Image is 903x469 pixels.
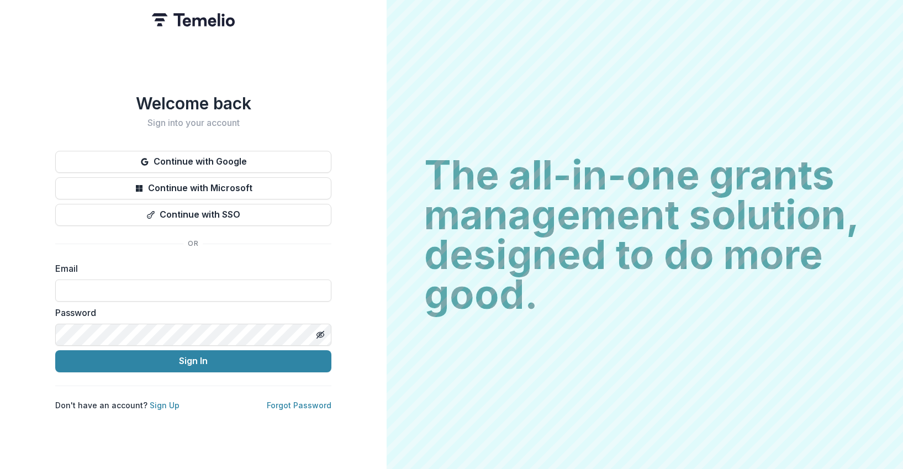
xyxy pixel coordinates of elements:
button: Continue with Google [55,151,331,173]
button: Sign In [55,350,331,372]
label: Email [55,262,325,275]
button: Continue with Microsoft [55,177,331,199]
label: Password [55,306,325,319]
h1: Welcome back [55,93,331,113]
img: Temelio [152,13,235,27]
h2: Sign into your account [55,118,331,128]
a: Forgot Password [267,401,331,410]
button: Continue with SSO [55,204,331,226]
a: Sign Up [150,401,179,410]
button: Toggle password visibility [311,326,329,344]
p: Don't have an account? [55,399,179,411]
